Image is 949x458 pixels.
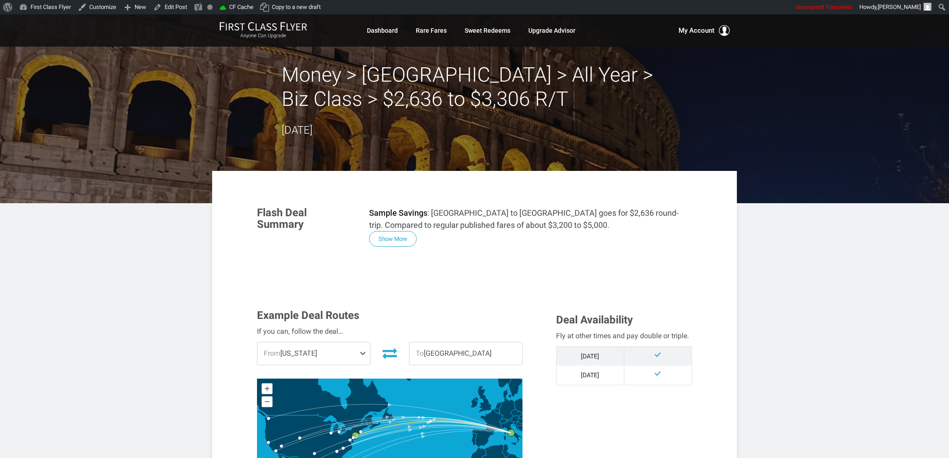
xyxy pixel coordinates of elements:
[506,415,519,423] path: Austria
[471,397,478,408] path: Ireland
[499,412,500,414] path: Luxembourg
[876,431,940,454] iframe: Opens a widget where you can find more information
[503,389,511,398] path: Denmark
[369,208,427,218] strong: Sample Savings
[298,436,306,440] g: Denver
[514,421,519,425] path: Slovenia
[480,409,506,435] path: France
[219,33,307,39] small: Anyone Can Upgrade
[528,22,575,39] a: Upgrade Advisor
[352,436,359,439] g: Philadelphia
[257,342,370,365] span: [US_STATE]
[367,22,398,39] a: Dashboard
[264,349,280,358] span: From
[508,429,521,436] g: Rome
[359,430,367,434] g: Boston
[511,410,523,417] path: Czech Republic
[679,25,714,36] span: My Account
[795,4,853,10] span: Unsuspend Transients
[522,430,526,434] path: Montenegro
[679,25,730,36] button: My Account
[519,414,530,419] path: Slovakia
[377,343,402,363] button: Invert Route Direction
[472,432,478,445] path: Portugal
[416,22,447,39] a: Rare Fares
[352,432,365,440] g: New York
[416,349,424,358] span: To
[409,342,522,365] span: [GEOGRAPHIC_DATA]
[219,22,307,31] img: First Class Flyer
[267,441,274,445] g: San Francisco
[369,207,692,231] p: : [GEOGRAPHIC_DATA] to [GEOGRAPHIC_DATA] goes for $2,636 round-trip. Compared to regular publishe...
[475,386,492,413] path: United Kingdom
[493,408,500,414] path: Belgium
[369,231,417,247] button: Show More
[465,22,510,39] a: Sweet Redeems
[517,425,524,432] path: Bosnia and Herzegovina
[257,309,359,322] span: Example Deal Routes
[282,63,667,111] h2: Money > [GEOGRAPHIC_DATA] > All Year > Biz Class > $2,636 to $3,306 R/T
[274,449,282,453] g: Los Angeles
[472,429,494,447] path: Spain
[878,4,921,10] span: [PERSON_NAME]
[257,326,522,337] div: If you can, follow the deal…
[556,330,692,342] div: Fly at other times and pay double or triple.
[495,402,501,410] path: Netherlands
[556,346,624,366] td: [DATE]
[556,314,633,326] span: Deal Availability
[282,124,313,136] time: [DATE]
[219,22,307,39] a: First Class FlyerAnyone Can Upgrade
[257,207,356,231] h3: Flash Deal Summary
[313,452,320,455] g: Dallas
[500,398,516,420] path: Germany
[500,419,508,424] path: Switzerland
[280,445,287,448] g: Las Vegas
[267,417,274,420] g: Seattle
[556,366,624,385] td: [DATE]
